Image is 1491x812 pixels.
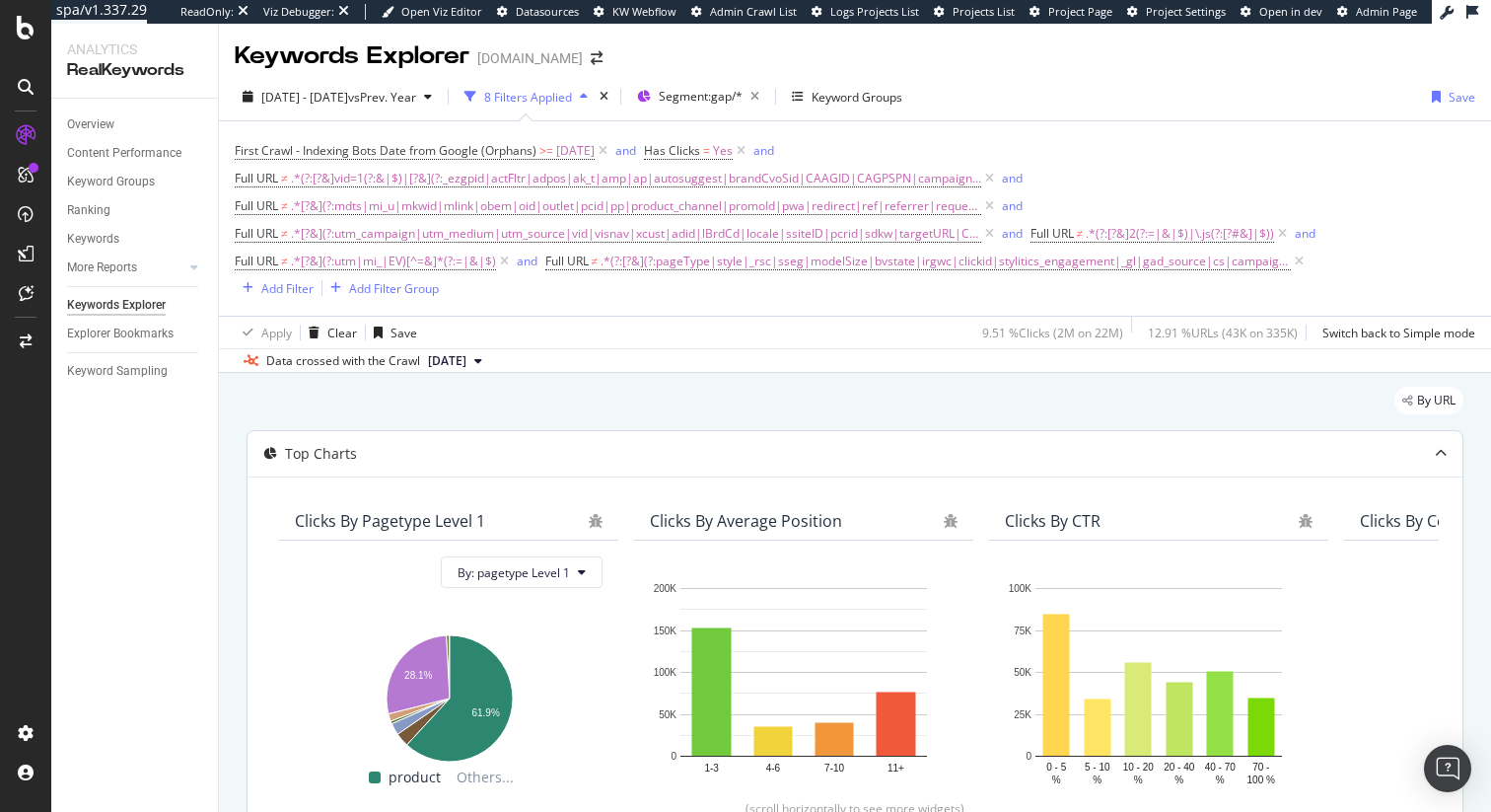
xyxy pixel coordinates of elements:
[401,4,482,19] span: Open Viz Editor
[261,89,348,106] span: [DATE] - [DATE]
[1002,196,1023,215] button: and
[517,253,537,269] div: and
[266,352,420,370] div: Data crossed with the Crawl
[710,4,797,19] span: Admin Crawl List
[1123,762,1155,773] text: 10 - 20
[1205,762,1237,773] text: 40 - 70
[1002,225,1023,242] div: and
[281,170,288,186] span: ≠
[441,556,603,588] button: By: pagetype Level 1
[1085,762,1110,773] text: 5 - 10
[67,200,110,221] div: Ranking
[389,766,441,789] span: product
[67,295,166,316] div: Keywords Explorer
[1005,511,1100,531] div: Clicks By CTR
[703,142,710,159] span: =
[67,361,168,382] div: Keyword Sampling
[545,253,589,269] span: Full URL
[235,317,292,348] button: Apply
[235,197,278,214] span: Full URL
[594,4,676,20] a: KW Webflow
[285,444,357,464] div: Top Charts
[654,626,677,636] text: 150K
[887,763,904,774] text: 11+
[539,142,553,159] span: >=
[659,709,676,720] text: 50K
[1295,224,1315,243] button: and
[404,670,432,681] text: 28.1%
[629,81,767,112] button: Segment:gap/*
[944,514,958,528] div: bug
[261,280,314,297] div: Add Filter
[281,225,288,242] span: ≠
[301,317,357,348] button: Clear
[67,295,204,316] a: Keywords Explorer
[1093,775,1101,785] text: %
[458,564,570,581] span: By: pagetype Level 1
[1048,4,1112,19] span: Project Page
[1337,4,1417,20] a: Admin Page
[1299,514,1313,528] div: bug
[1002,169,1023,187] button: and
[1417,395,1455,406] span: By URL
[1002,197,1023,214] div: and
[449,766,522,789] span: Others...
[1449,89,1475,106] div: Save
[281,253,288,269] span: ≠
[1009,583,1032,594] text: 100K
[592,253,599,269] span: ≠
[67,229,204,250] a: Keywords
[1014,709,1031,720] text: 25K
[471,707,499,718] text: 61.9%
[291,220,981,248] span: .*[?&](?:utm_campaign|utm_medium|utm_source|vid|visnav|xcust|adid|lBrdCd|locale|ssiteID|pcrid|sdk...
[1295,225,1315,242] div: and
[1014,667,1031,678] text: 50K
[516,4,579,19] span: Datasources
[1002,170,1023,186] div: and
[366,317,417,348] button: Save
[766,763,781,774] text: 4-6
[1174,775,1183,785] text: %
[390,325,417,341] div: Save
[67,258,184,278] a: More Reports
[704,763,719,774] text: 1-3
[497,4,579,20] a: Datasources
[291,165,981,192] span: .*(?:[?&]vid=1(?:&|$)|[?&](?:_ezgpid|actFltr|adpos|ak_t|amp|ap|autosuggest|brandCvoSid|CAAGID|CAG...
[67,324,204,344] a: Explorer Bookmarks
[67,39,202,59] div: Analytics
[1052,775,1061,785] text: %
[67,172,155,192] div: Keyword Groups
[67,229,119,250] div: Keywords
[477,48,583,68] div: [DOMAIN_NAME]
[327,325,357,341] div: Clear
[291,192,981,220] span: .*[?&](?:mdts|mi_u|mkwid|mlink|obem|oid|outlet|pcid|pp|product_channel|promoId|pwa|redirect|ref|r...
[1046,762,1066,773] text: 0 - 5
[382,4,482,20] a: Open Viz Editor
[812,4,919,20] a: Logs Projects List
[1086,220,1274,248] span: .*(?:[?&]2(?:=|&|$)|\.js(?:[?#&]|$))
[1252,762,1269,773] text: 70 -
[1424,81,1475,112] button: Save
[1146,4,1226,19] span: Project Settings
[1005,578,1313,789] svg: A chart.
[295,626,603,766] svg: A chart.
[753,141,774,160] button: and
[753,142,774,159] div: and
[428,352,466,370] span: 2025 Aug. 20th
[235,253,278,269] span: Full URL
[1247,775,1275,785] text: 100 %
[654,583,677,594] text: 200K
[1148,325,1298,341] div: 12.91 % URLs ( 43K on 335K )
[784,81,910,112] button: Keyword Groups
[1077,225,1084,242] span: ≠
[830,4,919,19] span: Logs Projects List
[650,511,842,531] div: Clicks By Average Position
[235,225,278,242] span: Full URL
[591,51,603,65] div: arrow-right-arrow-left
[67,258,137,278] div: More Reports
[1134,775,1143,785] text: %
[67,361,204,382] a: Keyword Sampling
[982,325,1123,341] div: 9.51 % Clicks ( 2M on 22M )
[650,578,958,789] svg: A chart.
